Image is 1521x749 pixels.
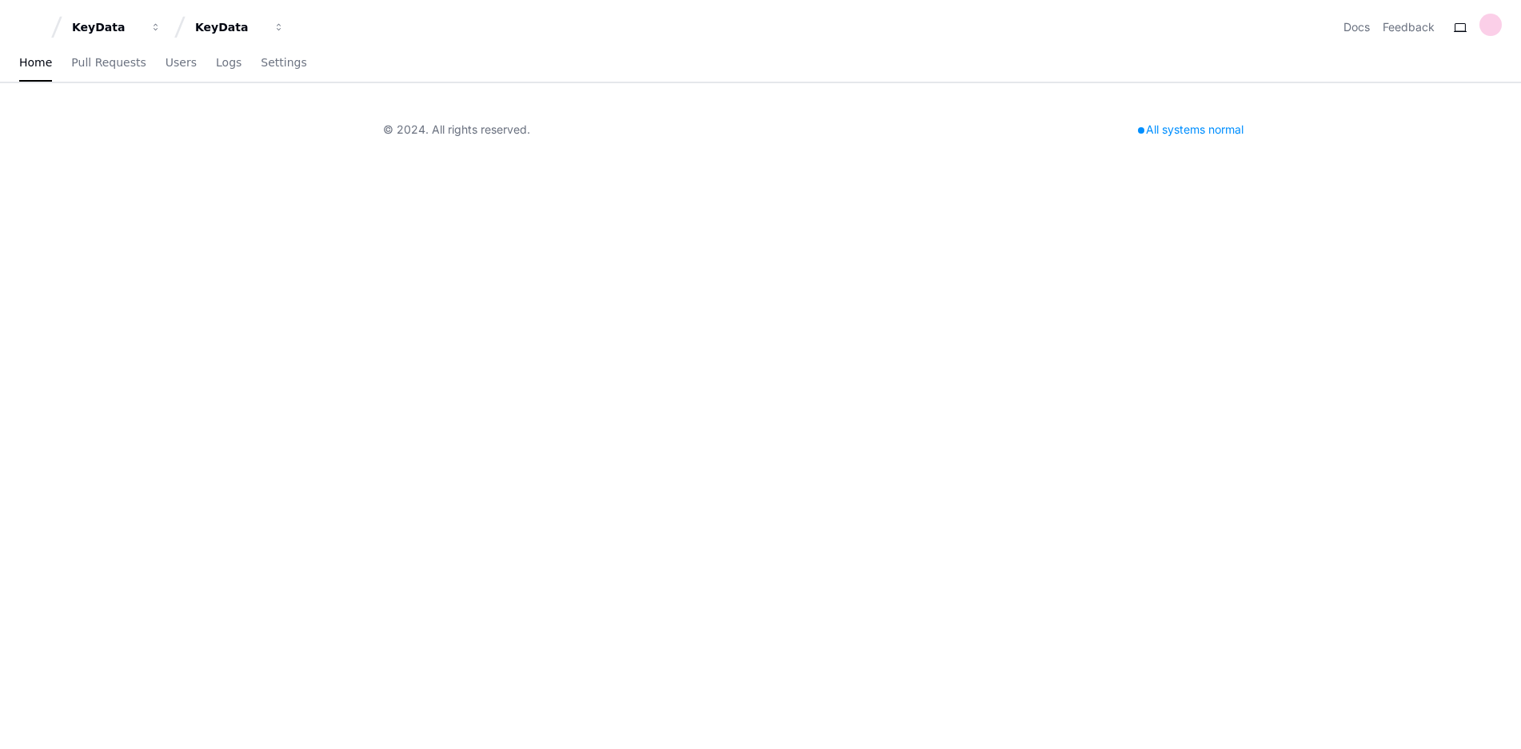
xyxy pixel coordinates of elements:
a: Pull Requests [71,45,146,82]
a: Users [166,45,197,82]
a: Logs [216,45,242,82]
span: Users [166,58,197,67]
a: Settings [261,45,306,82]
span: Logs [216,58,242,67]
span: Pull Requests [71,58,146,67]
a: Home [19,45,52,82]
div: All systems normal [1128,118,1253,141]
div: KeyData [195,19,264,35]
button: Feedback [1383,19,1435,35]
div: © 2024. All rights reserved. [383,122,530,138]
span: Settings [261,58,306,67]
div: KeyData [72,19,141,35]
button: KeyData [189,13,291,42]
a: Docs [1343,19,1370,35]
span: Home [19,58,52,67]
button: KeyData [66,13,168,42]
